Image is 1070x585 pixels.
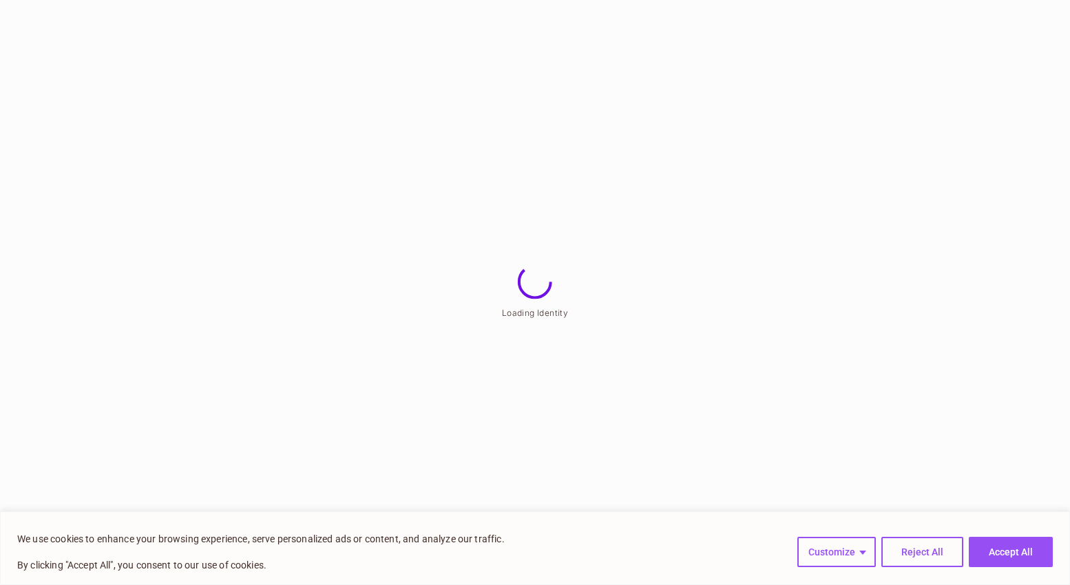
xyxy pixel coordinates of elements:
button: Customize [797,537,876,567]
button: Accept All [969,537,1053,567]
p: We use cookies to enhance your browsing experience, serve personalized ads or content, and analyz... [17,531,505,547]
span: Loading Identity [502,308,568,318]
p: By clicking "Accept All", you consent to our use of cookies. [17,557,505,573]
button: Reject All [881,537,963,567]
